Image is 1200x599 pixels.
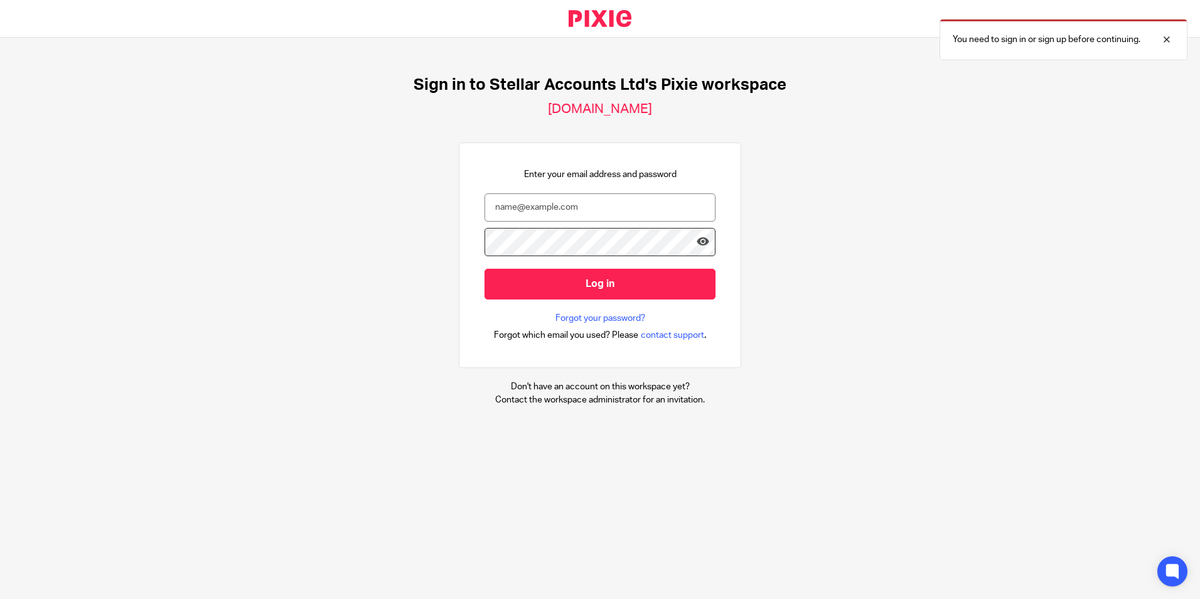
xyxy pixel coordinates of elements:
[485,193,715,222] input: name@example.com
[414,75,786,95] h1: Sign in to Stellar Accounts Ltd's Pixie workspace
[494,328,707,342] div: .
[494,329,638,342] span: Forgot which email you used? Please
[495,394,705,406] p: Contact the workspace administrator for an invitation.
[953,33,1140,46] p: You need to sign in or sign up before continuing.
[495,380,705,393] p: Don't have an account on this workspace yet?
[641,329,704,342] span: contact support
[548,101,652,117] h2: [DOMAIN_NAME]
[555,312,645,325] a: Forgot your password?
[485,269,715,299] input: Log in
[524,168,677,181] p: Enter your email address and password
